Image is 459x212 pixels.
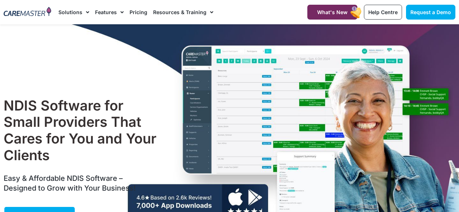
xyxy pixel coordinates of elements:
[4,97,157,163] h1: NDIS Software for Small Providers That Cares for You and Your Clients
[406,5,455,20] a: Request a Demo
[307,5,357,20] a: What's New
[317,9,348,15] span: What's New
[410,9,451,15] span: Request a Demo
[368,9,398,15] span: Help Centre
[364,5,402,20] a: Help Centre
[4,174,136,192] span: Easy & Affordable NDIS Software – Designed to Grow with Your Business!
[4,7,51,17] img: CareMaster Logo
